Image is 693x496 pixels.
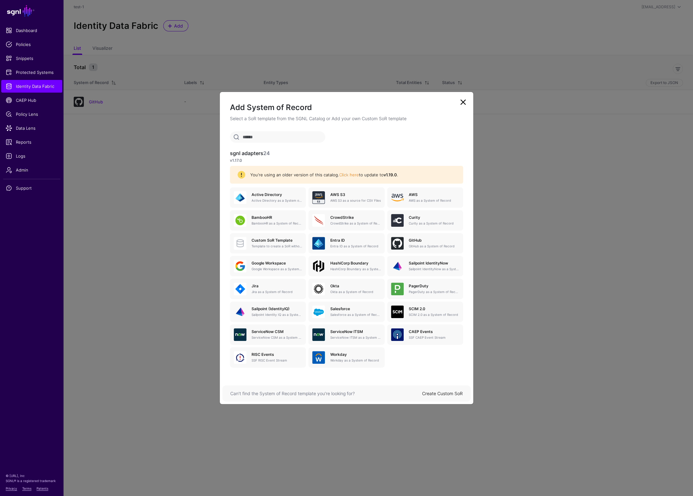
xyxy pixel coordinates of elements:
h3: sgnl adapters [230,150,463,156]
p: Workday as a System of Record [330,358,380,363]
a: BambooHRBambooHR as a System of Record [230,210,306,231]
h5: Google Workspace [252,261,302,265]
img: svg+xml;base64,PHN2ZyB3aWR0aD0iNjQiIGhlaWdodD0iNjQiIHZpZXdCb3g9IjAgMCA2NCA2NCIgZmlsbD0ibm9uZSIgeG... [312,283,325,295]
img: svg+xml;base64,PHN2ZyB4bWxucz0iaHR0cDovL3d3dy53My5vcmcvMjAwMC9zdmciIHhtbG5zOnhsaW5rPSJodHRwOi8vd3... [391,191,404,204]
p: SSF RISC Event Stream [252,358,302,363]
p: HashiCorp Boundary as a System of Record [330,267,380,271]
a: CAEP EventsSSF CAEP Event Stream [387,324,463,345]
img: svg+xml;base64,PHN2ZyB3aWR0aD0iNjQiIGhlaWdodD0iNjQiIHZpZXdCb3g9IjAgMCA2NCA2NCIgZmlsbD0ibm9uZSIgeG... [312,237,325,250]
img: svg+xml;base64,PHN2ZyB3aWR0aD0iNjQiIGhlaWdodD0iNjQiIHZpZXdCb3g9IjAgMCA2NCA2NCIgZmlsbD0ibm9uZSIgeG... [312,351,325,364]
img: svg+xml;base64,PHN2ZyB3aWR0aD0iNjQiIGhlaWdodD0iNjQiIHZpZXdCb3g9IjAgMCA2NCA2NCIgZmlsbD0ibm9uZSIgeG... [234,305,246,318]
p: PagerDuty as a System of Record [409,290,459,294]
img: svg+xml;base64,PHN2ZyB3aWR0aD0iNjQiIGhlaWdodD0iNjQiIHZpZXdCb3g9IjAgMCA2NCA2NCIgZmlsbD0ibm9uZSIgeG... [312,305,325,318]
a: GitHubGitHub as a System of Record [387,233,463,253]
img: svg+xml;base64,PHN2ZyB3aWR0aD0iNjQiIGhlaWdodD0iNjQiIHZpZXdCb3g9IjAgMCA2NCA2NCIgZmlsbD0ibm9uZSIgeG... [391,328,404,341]
a: WorkdayWorkday as a System of Record [308,347,384,368]
a: PagerDutyPagerDuty as a System of Record [387,279,463,299]
img: svg+xml;base64,PHN2ZyB3aWR0aD0iNjQiIGhlaWdodD0iNjQiIHZpZXdCb3g9IjAgMCA2NCA2NCIgZmlsbD0ibm9uZSIgeG... [312,191,325,204]
p: AWS S3 as a source for CSV Files [330,198,380,203]
a: Google WorkspaceGoogle Workspace as a System of Record [230,256,306,276]
img: svg+xml;base64,PHN2ZyB3aWR0aD0iNjQiIGhlaWdodD0iNjQiIHZpZXdCb3g9IjAgMCA2NCA2NCIgZmlsbD0ibm9uZSIgeG... [391,237,404,250]
a: Create Custom SoR [422,391,463,396]
h5: Jira [252,284,302,288]
p: SSF CAEP Event Stream [409,335,459,340]
img: svg+xml;base64,PHN2ZyB3aWR0aD0iNjQiIGhlaWdodD0iNjQiIHZpZXdCb3g9IjAgMCA2NCA2NCIgZmlsbD0ibm9uZSIgeG... [234,351,246,364]
h5: HashiCorp Boundary [330,261,380,265]
p: Sailpoint Identity IQ as a System of Record [252,312,302,317]
h5: Okta [330,284,380,288]
h5: PagerDuty [409,284,459,288]
a: AWSAWS as a System of Record [387,187,463,208]
h5: Workday [330,352,380,357]
h5: Entra ID [330,238,380,243]
a: Sailpoint IdentityNowSailpoint IdentityNow as a System of Record [387,256,463,276]
p: Select a SoR template from the SGNL Catalog or Add your own Custom SoR template [230,115,463,122]
img: svg+xml;base64,PHN2ZyB3aWR0aD0iNjQiIGhlaWdodD0iNjQiIHZpZXdCb3g9IjAgMCA2NCA2NCIgZmlsbD0ibm9uZSIgeG... [234,191,246,204]
strong: v1.19.0 [384,172,397,177]
a: Sailpoint (IdentityIQ)Sailpoint Identity IQ as a System of Record [230,302,306,322]
p: SCIM 2.0 as a System of Record [409,312,459,317]
p: Template to create a SoR without any entities, attributes or relationships. Once created, you can... [252,244,302,249]
img: svg+xml;base64,PHN2ZyB3aWR0aD0iNjQiIGhlaWdodD0iNjQiIHZpZXdCb3g9IjAgMCA2NCA2NCIgZmlsbD0ibm9uZSIgeG... [391,214,404,227]
img: svg+xml;base64,PHN2ZyB3aWR0aD0iNjQiIGhlaWdodD0iNjQiIHZpZXdCb3g9IjAgMCA2NCA2NCIgZmlsbD0ibm9uZSIgeG... [234,283,246,295]
img: svg+xml;base64,PHN2ZyB3aWR0aD0iNjQiIGhlaWdodD0iNjQiIHZpZXdCb3g9IjAgMCA2NCA2NCIgZmlsbD0ibm9uZSIgeG... [391,283,404,295]
p: Active Directory as a System of Record [252,198,302,203]
p: Okta as a System of Record [330,290,380,294]
h5: RISC Events [252,352,302,357]
h5: Active Directory [252,193,302,197]
a: JiraJira as a System of Record [230,279,306,299]
a: RISC EventsSSF RISC Event Stream [230,347,306,368]
p: Jira as a System of Record [252,290,302,294]
p: BambooHR as a System of Record [252,221,302,226]
p: AWS as a System of Record [409,198,459,203]
img: svg+xml;base64,PHN2ZyB3aWR0aD0iNjQiIGhlaWdodD0iNjQiIHZpZXdCb3g9IjAgMCA2NCA2NCIgZmlsbD0ibm9uZSIgeG... [312,328,325,341]
img: svg+xml;base64,PHN2ZyB3aWR0aD0iNjQiIGhlaWdodD0iNjQiIHZpZXdCb3g9IjAgMCA2NCA2NCIgZmlsbD0ibm9uZSIgeG... [391,305,404,318]
strong: v1.17.0 [230,158,242,163]
p: CrowdStrike as a System of Record [330,221,380,226]
img: svg+xml;base64,PHN2ZyB3aWR0aD0iNjQiIGhlaWdodD0iNjQiIHZpZXdCb3g9IjAgMCA2NCA2NCIgZmlsbD0ibm9uZSIgeG... [312,214,325,227]
img: svg+xml;base64,PHN2ZyB3aWR0aD0iNjQiIGhlaWdodD0iNjQiIHZpZXdCb3g9IjAgMCA2NCA2NCIgZmlsbD0ibm9uZSIgeG... [391,260,404,272]
h5: AWS S3 [330,193,380,197]
a: HashiCorp BoundaryHashiCorp Boundary as a System of Record [308,256,384,276]
img: svg+xml;base64,PHN2ZyB4bWxucz0iaHR0cDovL3d3dy53My5vcmcvMjAwMC9zdmciIHdpZHRoPSIxMDBweCIgaGVpZ2h0PS... [312,260,325,272]
a: ServiceNow ITSMServiceNow ITSM as a System of Record [308,324,384,345]
a: OktaOkta as a System of Record [308,279,384,299]
h5: CrowdStrike [330,215,380,220]
h5: CAEP Events [409,330,459,334]
a: Custom SoR TemplateTemplate to create a SoR without any entities, attributes or relationships. On... [230,233,306,253]
a: Click here [339,172,359,177]
div: You're using an older version of this catalog. to update to . [245,172,455,178]
h5: ServiceNow CSM [252,330,302,334]
h5: GitHub [409,238,459,243]
h5: AWS [409,193,459,197]
p: ServiceNow ITSM as a System of Record [330,335,380,340]
p: Entra ID as a System of Record [330,244,380,249]
div: Can’t find the System of Record template you’re looking for? [230,390,422,397]
a: CrowdStrikeCrowdStrike as a System of Record [308,210,384,231]
h5: SCIM 2.0 [409,307,459,311]
p: Salesforce as a System of Record [330,312,380,317]
a: Active DirectoryActive Directory as a System of Record [230,187,306,208]
h5: Custom SoR Template [252,238,302,243]
a: SCIM 2.0SCIM 2.0 as a System of Record [387,302,463,322]
h2: Add System of Record [230,102,463,113]
h5: Sailpoint (IdentityIQ) [252,307,302,311]
h5: Curity [409,215,459,220]
h5: Salesforce [330,307,380,311]
p: ServiceNow CSM as a System of Record [252,335,302,340]
p: Sailpoint IdentityNow as a System of Record [409,267,459,271]
a: CurityCurity as a System of Record [387,210,463,231]
a: AWS S3AWS S3 as a source for CSV Files [308,187,384,208]
a: ServiceNow CSMServiceNow CSM as a System of Record [230,324,306,345]
span: 24 [263,150,270,156]
img: svg+xml;base64,PHN2ZyB3aWR0aD0iNjQiIGhlaWdodD0iNjQiIHZpZXdCb3g9IjAgMCA2NCA2NCIgZmlsbD0ibm9uZSIgeG... [234,214,246,227]
p: Google Workspace as a System of Record [252,267,302,271]
img: svg+xml;base64,PHN2ZyB3aWR0aD0iNjQiIGhlaWdodD0iNjQiIHZpZXdCb3g9IjAgMCA2NCA2NCIgZmlsbD0ibm9uZSIgeG... [234,328,246,341]
p: Curity as a System of Record [409,221,459,226]
img: svg+xml;base64,PHN2ZyB3aWR0aD0iNjQiIGhlaWdodD0iNjQiIHZpZXdCb3g9IjAgMCA2NCA2NCIgZmlsbD0ibm9uZSIgeG... [234,260,246,272]
p: GitHub as a System of Record [409,244,459,249]
h5: BambooHR [252,215,302,220]
a: SalesforceSalesforce as a System of Record [308,302,384,322]
h5: ServiceNow ITSM [330,330,380,334]
a: Entra IDEntra ID as a System of Record [308,233,384,253]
